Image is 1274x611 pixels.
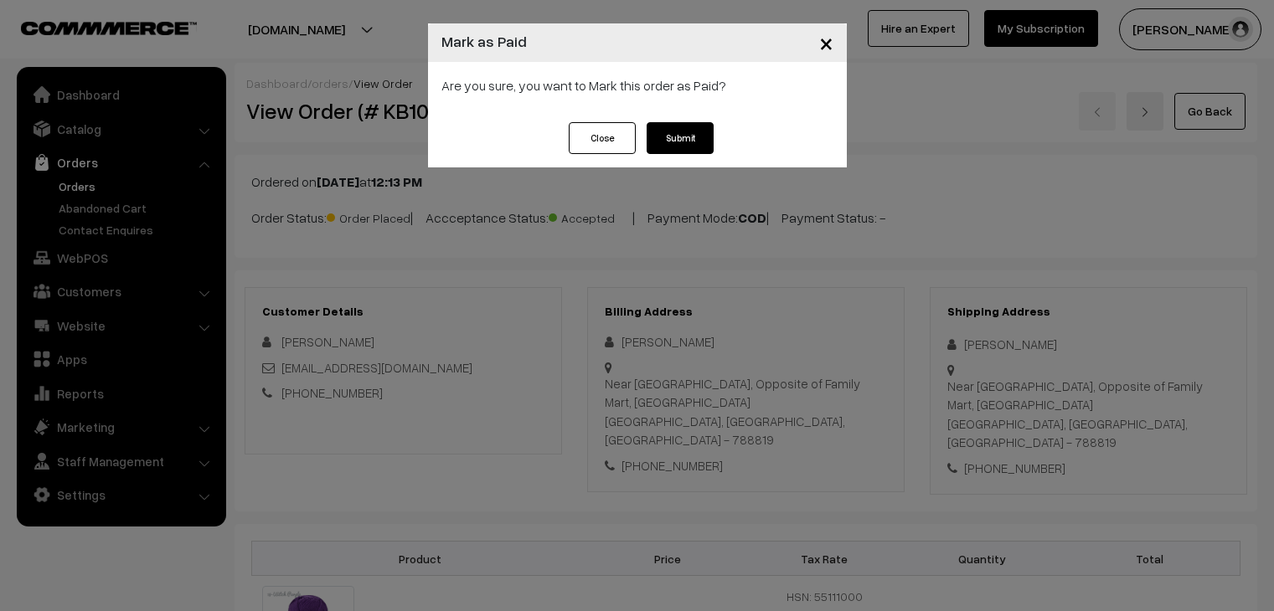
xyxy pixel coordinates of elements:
[441,75,833,95] p: Are you sure, you want to Mark this order as Paid?
[819,27,833,58] span: ×
[441,30,527,53] h4: Mark as Paid
[647,122,714,154] button: Submit
[806,17,847,69] button: Close
[569,122,636,154] button: Close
